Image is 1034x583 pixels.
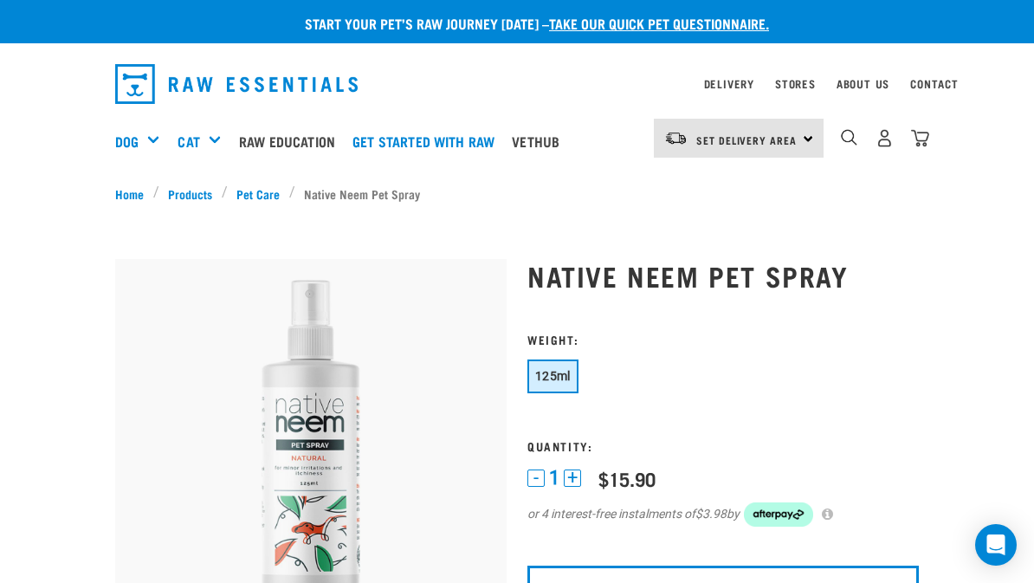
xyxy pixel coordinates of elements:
h3: Quantity: [527,439,919,452]
img: home-icon@2x.png [911,129,929,147]
nav: dropdown navigation [101,57,933,111]
div: $15.90 [598,468,656,489]
img: van-moving.png [664,131,688,146]
span: $3.98 [695,505,727,523]
a: Stores [775,81,816,87]
a: Delivery [704,81,754,87]
a: Raw Education [235,107,348,176]
button: + [564,470,581,487]
a: Pet Care [228,185,289,203]
div: Open Intercom Messenger [975,524,1017,566]
img: home-icon-1@2x.png [841,129,857,146]
a: take our quick pet questionnaire. [549,19,769,27]
h1: Native Neem Pet Spray [527,260,919,291]
div: or 4 interest-free instalments of by [527,502,919,527]
img: user.png [876,129,894,147]
button: 125ml [527,360,578,393]
a: Get started with Raw [348,107,507,176]
a: Home [115,185,153,203]
a: Vethub [507,107,572,176]
span: 125ml [535,369,571,383]
img: Afterpay [744,502,813,527]
button: - [527,470,545,487]
span: 1 [549,469,559,487]
nav: breadcrumbs [115,185,919,203]
span: Set Delivery Area [696,137,797,143]
a: About Us [837,81,889,87]
a: Cat [178,131,199,152]
h3: Weight: [527,333,919,346]
a: Products [159,185,222,203]
a: Dog [115,131,139,152]
img: Raw Essentials Logo [115,64,358,104]
a: Contact [910,81,959,87]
